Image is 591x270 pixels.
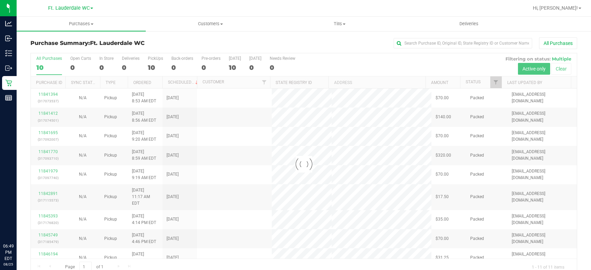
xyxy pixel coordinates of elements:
span: Customers [146,21,275,27]
p: 08/25 [3,262,14,267]
iframe: Resource center unread badge [20,214,29,222]
input: Search Purchase ID, Original ID, State Registry ID or Customer Name... [394,38,532,48]
p: 06:49 PM EDT [3,243,14,262]
a: Tills [275,17,404,31]
span: Ft. Lauderdale WC [48,5,90,11]
button: All Purchases [539,37,577,49]
a: Customers [146,17,275,31]
span: Hi, [PERSON_NAME]! [533,5,578,11]
inline-svg: Inventory [5,50,12,57]
inline-svg: Reports [5,94,12,101]
iframe: Resource center [7,215,28,235]
a: Deliveries [404,17,534,31]
inline-svg: Analytics [5,20,12,27]
span: Ft. Lauderdale WC [90,40,145,46]
h3: Purchase Summary: [30,40,213,46]
span: Purchases [17,21,146,27]
a: Purchases [17,17,146,31]
span: Deliveries [450,21,488,27]
inline-svg: Inbound [5,35,12,42]
span: Tills [276,21,404,27]
inline-svg: Outbound [5,65,12,72]
inline-svg: Retail [5,80,12,86]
